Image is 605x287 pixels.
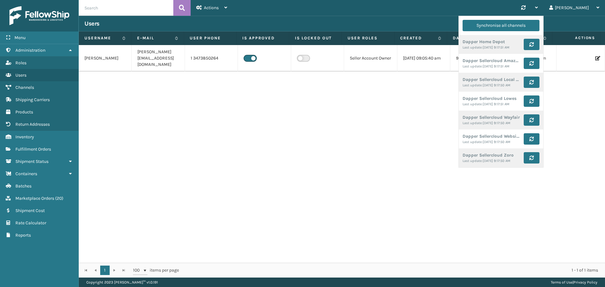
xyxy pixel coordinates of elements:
[483,64,509,68] span: [DATE] 9:17:51 AM
[188,267,598,273] div: 1 - 1 of 1 items
[348,35,389,41] label: User Roles
[450,45,503,72] td: 94 days
[463,115,520,120] div: Dapper Sellercloud Wayfair
[463,64,483,68] span: Last update:
[15,183,32,189] span: Batches
[190,35,231,41] label: User phone
[133,266,179,275] span: items per page
[15,196,54,201] span: Marketplace Orders
[15,220,46,226] span: Rate Calculator
[463,134,520,139] div: Dapper Sellercloud Website
[15,48,45,53] span: Administration
[483,121,510,125] span: [DATE] 9:17:50 AM
[15,97,50,102] span: Shipping Carriers
[295,35,336,41] label: Is Locked Out
[84,35,119,41] label: Username
[15,208,45,213] span: Shipment Cost
[476,20,526,31] div: Synchronise all channels
[15,122,50,127] span: Return Addresses
[483,140,510,144] span: [DATE] 9:17:50 AM
[397,45,450,72] td: [DATE] 09:05:40 am
[14,35,26,40] span: Menu
[242,35,283,41] label: Is Approved
[483,102,509,106] span: [DATE] 9:17:51 AM
[453,35,487,41] label: Days until password expires
[463,159,483,163] span: Last update:
[9,6,69,25] img: logo
[463,45,483,49] span: Last update:
[463,39,520,45] div: Dapper Home Depot
[132,45,185,72] td: [PERSON_NAME][EMAIL_ADDRESS][DOMAIN_NAME]
[137,35,172,41] label: E-mail
[15,146,51,152] span: Fulfillment Orders
[204,5,219,10] span: Actions
[463,121,483,125] span: Last update:
[15,171,37,176] span: Containers
[573,280,597,284] a: Privacy Policy
[463,102,483,106] span: Last update:
[100,266,110,275] a: 1
[15,159,49,164] span: Shipment Status
[463,83,483,87] span: Last update:
[15,85,34,90] span: Channels
[15,134,34,140] span: Inventory
[400,35,435,41] label: Created
[15,232,31,238] span: Reports
[86,278,158,287] p: Copyright 2023 [PERSON_NAME]™ v 1.0.191
[595,56,599,60] i: Edit
[15,72,26,78] span: Users
[483,159,510,163] span: [DATE] 9:17:50 AM
[463,58,520,64] div: Dapper Sellercloud Amazon
[551,280,573,284] a: Terms of Use
[55,196,63,201] span: ( 20 )
[463,77,520,83] div: Dapper Sellercloud Local Store
[554,33,599,43] span: Actions
[133,267,142,273] span: 100
[551,278,597,287] div: |
[15,60,26,66] span: Roles
[84,20,100,27] h3: Users
[463,140,483,144] span: Last update:
[463,96,520,101] div: Dapper Sellercloud Lowes
[344,45,397,72] td: Seller Account Owner
[463,20,539,31] button: Synchronise all channels
[483,45,509,49] span: [DATE] 9:17:51 AM
[79,45,132,72] td: [PERSON_NAME]
[463,152,520,158] div: Dapper Sellercloud Zoro
[185,45,238,72] td: 1 3473850264
[15,109,33,115] span: Products
[483,83,510,87] span: [DATE] 9:17:50 AM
